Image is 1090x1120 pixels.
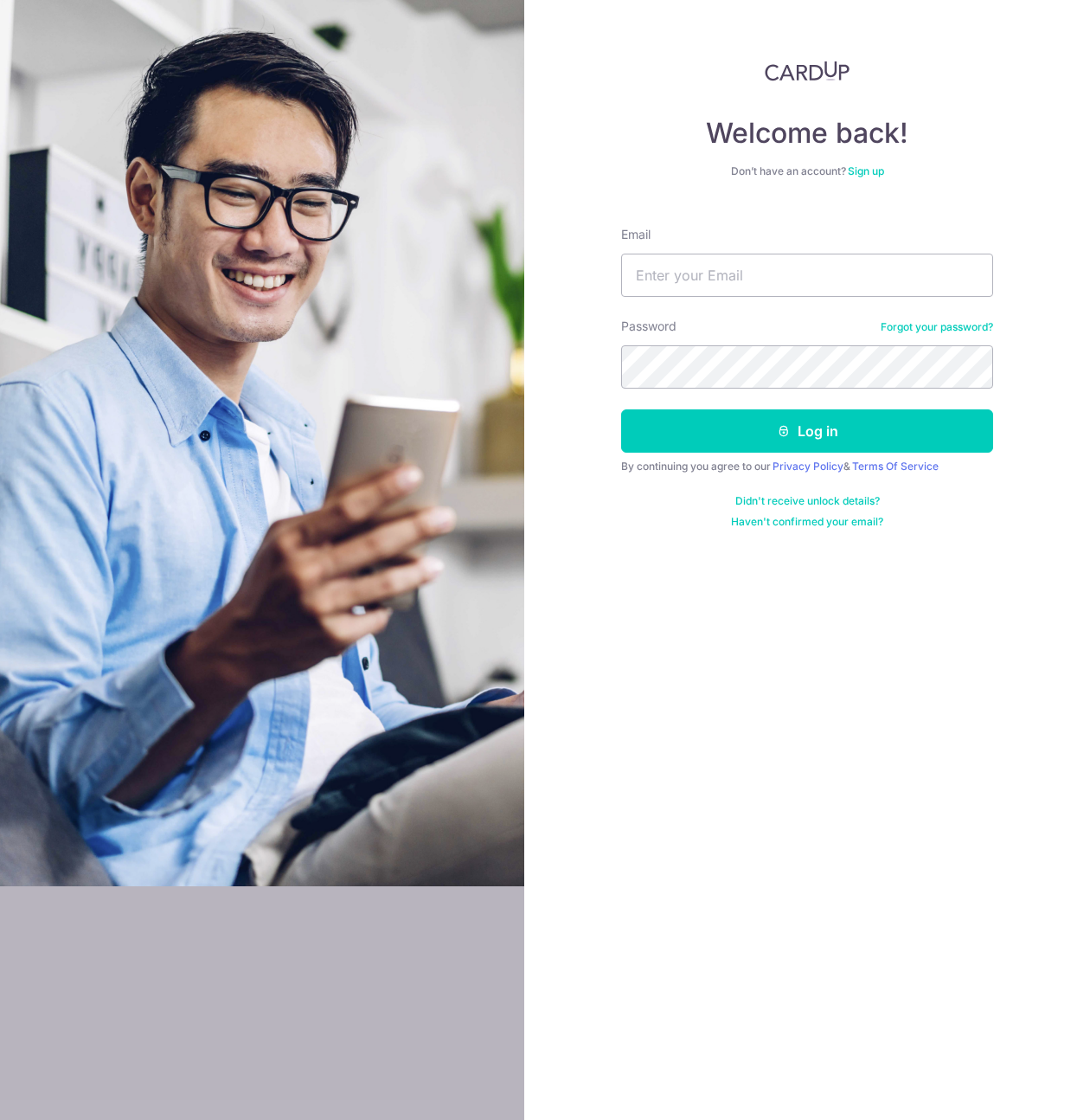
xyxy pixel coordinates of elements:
button: Log in [621,409,993,453]
label: Password [621,318,676,335]
input: Enter your Email [621,254,993,297]
label: Email [621,226,651,243]
div: Don’t have an account? [621,164,993,178]
a: Haven't confirmed your email? [731,515,883,529]
a: Privacy Policy [773,460,843,473]
h4: Welcome back! [621,116,993,151]
a: Terms Of Service [852,460,939,473]
div: By continuing you agree to our & [621,460,993,473]
a: Didn't receive unlock details? [735,494,880,508]
a: Forgot your password? [881,320,993,334]
img: CardUp Logo [765,61,850,81]
a: Sign up [848,164,884,177]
